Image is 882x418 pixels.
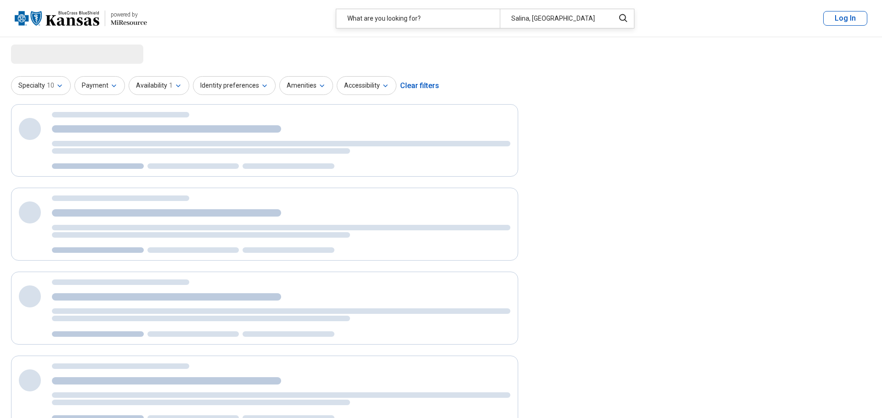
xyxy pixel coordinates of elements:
[279,76,333,95] button: Amenities
[823,11,867,26] button: Log In
[74,76,125,95] button: Payment
[169,81,173,90] span: 1
[11,45,88,63] span: Loading...
[337,76,396,95] button: Accessibility
[500,9,609,28] div: Salina, [GEOGRAPHIC_DATA]
[15,7,147,29] a: Blue Cross Blue Shield Kansaspowered by
[400,75,439,97] div: Clear filters
[15,7,99,29] img: Blue Cross Blue Shield Kansas
[129,76,189,95] button: Availability1
[11,76,71,95] button: Specialty10
[193,76,276,95] button: Identity preferences
[336,9,500,28] div: What are you looking for?
[47,81,54,90] span: 10
[111,11,147,19] div: powered by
